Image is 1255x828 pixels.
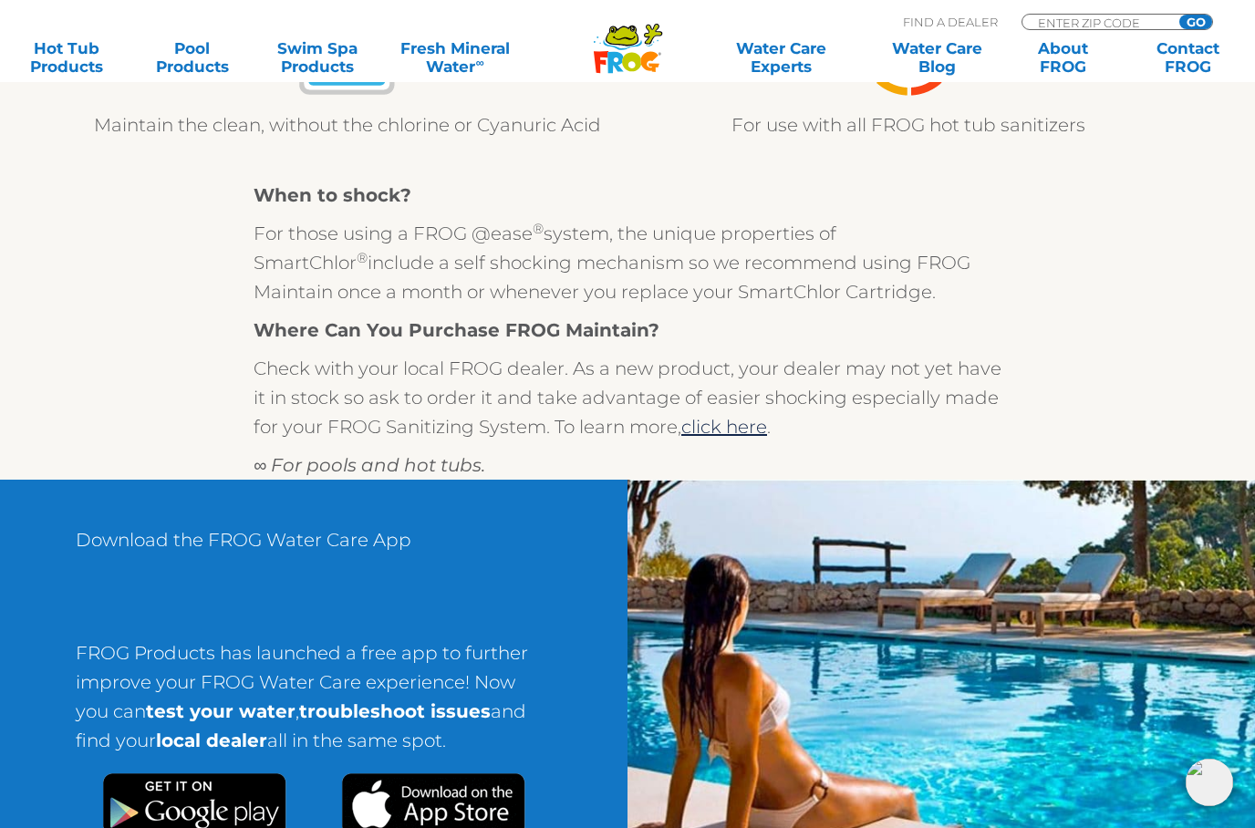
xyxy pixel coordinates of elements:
[76,525,553,573] p: Download the FROG Water Care App
[254,454,485,476] em: ∞ For pools and hot tubs.
[533,220,544,237] sup: ®
[254,184,411,206] strong: When to shock?
[475,56,483,69] sup: ∞
[254,319,659,341] strong: Where Can You Purchase FROG Maintain?
[394,39,516,76] a: Fresh MineralWater∞
[888,39,986,76] a: Water CareBlog
[903,14,998,30] p: Find A Dealer
[156,730,267,751] strong: local dealer
[18,39,116,76] a: Hot TubProducts
[67,110,627,140] p: Maintain the clean, without the chlorine or Cyanuric Acid
[1179,15,1212,29] input: GO
[702,39,861,76] a: Water CareExperts
[76,638,553,773] p: FROG Products has launched a free app to further improve your FROG Water Care experience! Now you...
[146,700,296,722] strong: test your water
[1036,15,1159,30] input: Zip Code Form
[254,219,1001,306] p: For those using a FROG @ease system, the unique properties of SmartChlor include a self shocking ...
[1139,39,1237,76] a: ContactFROG
[299,700,491,722] strong: troubleshoot issues
[357,249,368,266] sup: ®
[254,354,1001,441] p: Check with your local FROG dealer. As a new product, your dealer may not yet have it in stock so ...
[269,39,367,76] a: Swim SpaProducts
[681,416,767,438] a: click here
[1014,39,1112,76] a: AboutFROG
[1186,759,1233,806] img: openIcon
[627,110,1188,140] p: For use with all FROG hot tub sanitizers
[143,39,241,76] a: PoolProducts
